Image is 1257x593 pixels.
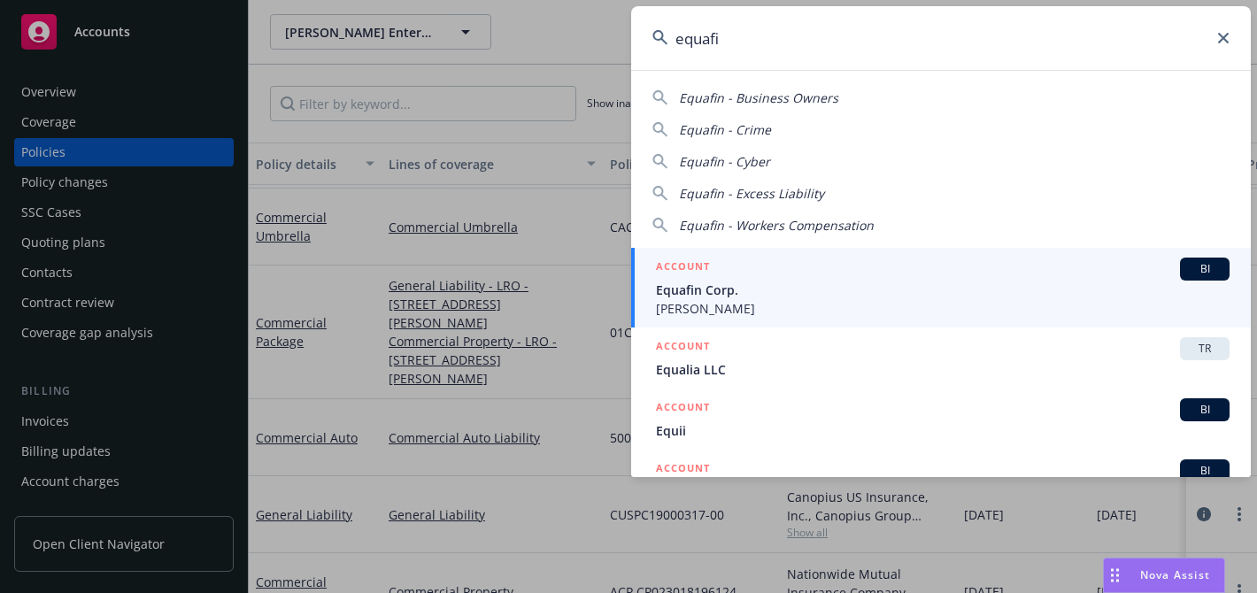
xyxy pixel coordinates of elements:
[1187,402,1222,418] span: BI
[631,327,1251,389] a: ACCOUNTTREqualia LLC
[679,217,874,234] span: Equafin - Workers Compensation
[1187,463,1222,479] span: BI
[656,360,1230,379] span: Equalia LLC
[631,389,1251,450] a: ACCOUNTBIEquii
[656,459,710,481] h5: ACCOUNT
[656,398,710,420] h5: ACCOUNT
[679,185,824,202] span: Equafin - Excess Liability
[656,258,710,279] h5: ACCOUNT
[631,6,1251,70] input: Search...
[679,121,771,138] span: Equafin - Crime
[656,299,1230,318] span: [PERSON_NAME]
[656,281,1230,299] span: Equafin Corp.
[631,248,1251,327] a: ACCOUNTBIEquafin Corp.[PERSON_NAME]
[679,89,838,106] span: Equafin - Business Owners
[656,421,1230,440] span: Equii
[1103,558,1225,593] button: Nova Assist
[656,337,710,358] h5: ACCOUNT
[631,450,1251,511] a: ACCOUNTBI
[1104,558,1126,592] div: Drag to move
[1187,261,1222,277] span: BI
[679,153,770,170] span: Equafin - Cyber
[1140,567,1210,582] span: Nova Assist
[1187,341,1222,357] span: TR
